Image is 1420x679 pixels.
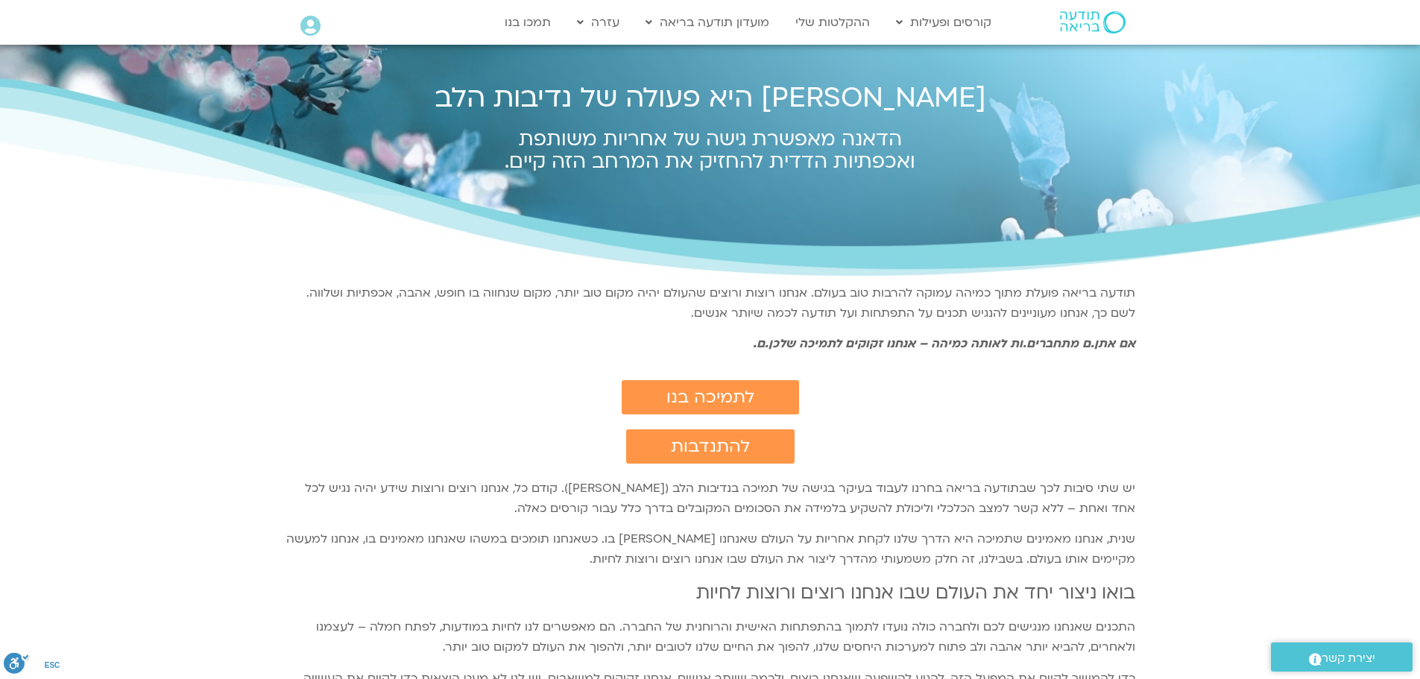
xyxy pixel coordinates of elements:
[293,128,1128,173] h2: הדאנה מאפשרת גישה של אחריות משותפת ואכפתיות הדדית להחזיק את המרחב הזה קיים.
[788,8,877,37] a: ההקלטות שלי
[622,380,799,414] a: לתמיכה בנו
[638,8,777,37] a: מועדון תודעה בריאה
[1271,642,1413,672] a: יצירת קשר
[497,8,558,37] a: תמכו בנו
[305,480,1135,517] span: יש שתי סיבות לכך שבתודעה בריאה בחרנו לעבוד בעיקר בגישה של תמיכה בנדיבות הלב ([PERSON_NAME]). קודם...
[696,581,1135,605] span: בואו ניצור יחד את העולם שבו אנחנו רוצים ורוצות לחיות
[1322,648,1375,669] span: יצירת קשר
[306,285,1135,321] span: תודעה בריאה פועלת מתוך כמיהה עמוקה להרבות טוב בעולם. אנחנו רוצות ורוצים שהעולם יהיה מקום טוב יותר...
[666,388,754,407] span: לתמיכה בנו
[753,335,1135,352] i: אם אתן.ם מתחברים.ות לאותה כמיהה – אנחנו זקוקים לתמיכה שלכן.ם.
[889,8,999,37] a: קורסים ופעילות
[286,531,1135,567] span: שנית, אנחנו מאמינים שתמיכה היא הדרך שלנו לקחת אחריות על העולם שאנחנו [PERSON_NAME] בו. כשאנחנו תו...
[1060,11,1126,34] img: תודעה בריאה
[626,429,795,464] a: להתנדבות
[569,8,627,37] a: עזרה
[671,437,750,456] span: להתנדבות
[293,82,1128,113] h2: [PERSON_NAME] היא פעולה של נדיבות הלב
[316,619,1135,655] span: התכנים שאנחנו מנגישים לכם ולחברה כולה נועדו לתמוך בהתפתחות האישית והרוחנית של החברה. הם מאפשרים ל...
